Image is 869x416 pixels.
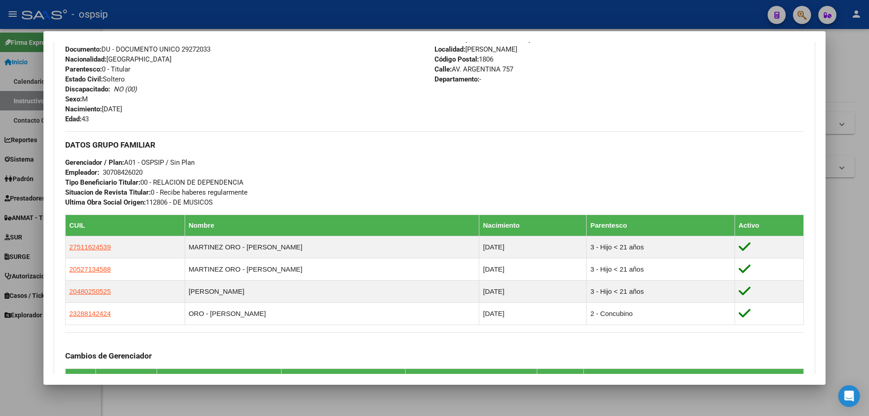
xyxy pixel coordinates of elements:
span: 20480250525 [69,287,111,295]
span: - [434,75,481,83]
strong: Edad: [65,115,81,123]
td: [PERSON_NAME] [185,281,479,303]
span: 20527134588 [69,265,111,273]
td: 3 - Hijo < 21 años [587,236,735,258]
th: Gerenciador / Plan Nuevo [281,369,405,400]
th: Fecha Creado [537,369,584,400]
td: [DATE] [479,303,587,325]
span: 43 [65,115,89,123]
div: 30708426020 [103,167,143,177]
span: 0 - Recibe haberes regularmente [65,188,248,196]
strong: Nacimiento: [65,105,102,113]
td: [DATE] [479,258,587,281]
span: [DATE] [65,105,122,113]
span: A01 - OSPSIP / Sin Plan [65,158,195,167]
th: Motivo [405,369,537,400]
td: [DATE] [479,281,587,303]
th: Gerenciador / Plan Anterior [157,369,281,400]
h3: Cambios de Gerenciador [65,351,804,361]
td: 3 - Hijo < 21 años [587,258,735,281]
strong: Departamento: [434,75,479,83]
span: [GEOGRAPHIC_DATA] [65,55,172,63]
th: Fecha Movimiento [96,369,157,400]
div: Open Intercom Messenger [838,385,860,407]
span: DU - DOCUMENTO UNICO 29272033 [65,45,210,53]
strong: Sexo: [65,95,82,103]
strong: Empleador: [65,168,99,177]
strong: Código Postal: [434,55,479,63]
strong: Calle: [434,65,452,73]
td: 3 - Hijo < 21 años [587,281,735,303]
strong: Gerenciador / Plan: [65,158,124,167]
strong: Nacionalidad: [65,55,106,63]
span: 0 - Titular [65,65,130,73]
strong: Ultima Obra Social Origen: [65,198,146,206]
th: Nacimiento [479,215,587,236]
td: [DATE] [479,236,587,258]
strong: Localidad: [434,45,465,53]
span: Soltero [65,75,125,83]
th: Id [66,369,96,400]
th: CUIL [66,215,185,236]
strong: Documento: [65,45,101,53]
span: AV. ARGENTINA 757 [434,65,513,73]
span: M [65,95,88,103]
td: ORO - [PERSON_NAME] [185,303,479,325]
span: 23288142424 [69,310,111,317]
span: 1806 [434,55,493,63]
th: Creado Por [584,369,804,400]
strong: Discapacitado: [65,85,110,93]
td: MARTINEZ ORO - [PERSON_NAME] [185,236,479,258]
span: 00 - RELACION DE DEPENDENCIA [65,178,244,186]
td: MARTINEZ ORO - [PERSON_NAME] [185,258,479,281]
i: NO (00) [114,85,137,93]
strong: Estado Civil: [65,75,103,83]
h3: DATOS GRUPO FAMILIAR [65,140,804,150]
th: Parentesco [587,215,735,236]
span: [PERSON_NAME] [434,45,517,53]
strong: Situacion de Revista Titular: [65,188,151,196]
span: 27511624539 [69,243,111,251]
td: 2 - Concubino [587,303,735,325]
th: Activo [735,215,803,236]
span: 112806 - DE MUSICOS [65,198,213,206]
strong: Parentesco: [65,65,102,73]
th: Nombre [185,215,479,236]
strong: Tipo Beneficiario Titular: [65,178,140,186]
